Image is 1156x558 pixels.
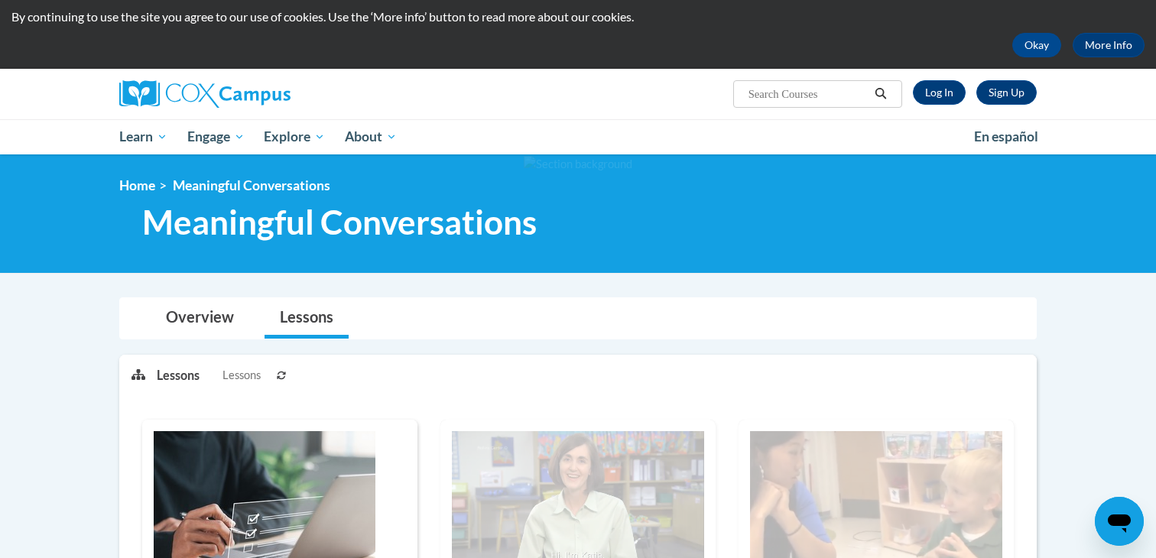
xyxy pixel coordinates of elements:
span: Meaningful Conversations [173,177,330,193]
a: Engage [177,119,255,154]
a: Cox Campus [119,80,410,108]
a: Lessons [265,298,349,339]
span: Meaningful Conversations [142,202,537,242]
a: En español [964,121,1048,153]
span: Engage [187,128,245,146]
button: Search [869,85,892,103]
a: Learn [109,119,177,154]
img: Section background [524,156,632,173]
a: Log In [913,80,966,105]
div: Main menu [96,119,1060,154]
a: More Info [1073,33,1145,57]
iframe: Button to launch messaging window [1095,497,1144,546]
p: Lessons [157,367,200,384]
span: Lessons [222,367,261,384]
span: Explore [264,128,325,146]
p: By continuing to use the site you agree to our use of cookies. Use the ‘More info’ button to read... [11,8,1145,25]
a: Register [976,80,1037,105]
span: Learn [119,128,167,146]
span: En español [974,128,1038,144]
button: Okay [1012,33,1061,57]
a: About [335,119,407,154]
span: About [345,128,397,146]
img: Cox Campus [119,80,291,108]
a: Explore [254,119,335,154]
a: Home [119,177,155,193]
a: Overview [151,298,249,339]
input: Search Courses [747,85,869,103]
